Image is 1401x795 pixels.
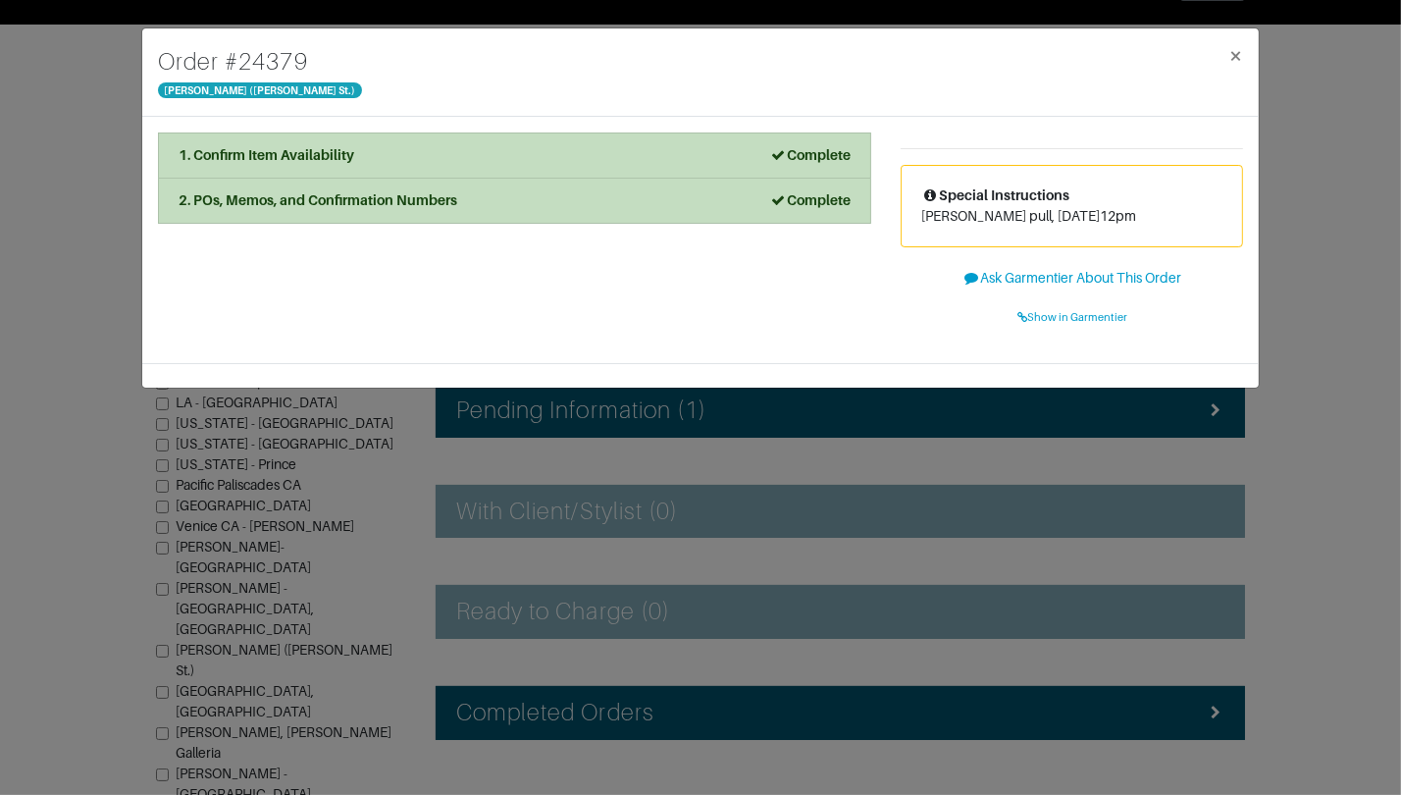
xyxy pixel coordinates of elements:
[769,147,851,163] strong: Complete
[1228,42,1243,69] span: ×
[158,82,362,98] span: [PERSON_NAME] ([PERSON_NAME] St.)
[921,206,1222,227] p: [PERSON_NAME] pull, [DATE]12pm
[1213,28,1259,83] button: Close
[901,301,1243,332] a: Show in Garmentier
[158,44,362,79] h4: Order # 24379
[921,187,1069,203] span: Special Instructions
[901,263,1243,293] button: Ask Garmentier About This Order
[769,192,851,208] strong: Complete
[1017,311,1127,323] span: Show in Garmentier
[179,147,354,163] strong: 1. Confirm Item Availability
[179,192,457,208] strong: 2. POs, Memos, and Confirmation Numbers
